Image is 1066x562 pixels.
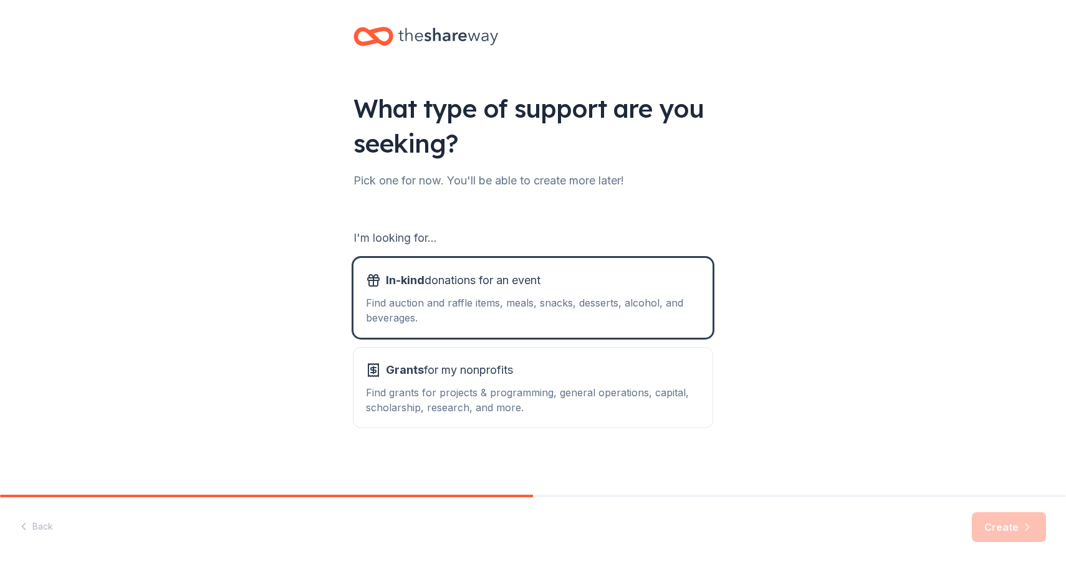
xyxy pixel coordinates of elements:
span: donations for an event [386,270,540,290]
div: I'm looking for... [353,228,713,248]
button: Grantsfor my nonprofitsFind grants for projects & programming, general operations, capital, schol... [353,348,713,427]
span: In-kind [386,274,425,287]
div: Find auction and raffle items, meals, snacks, desserts, alcohol, and beverages. [366,295,700,325]
span: for my nonprofits [386,360,513,380]
div: Find grants for projects & programming, general operations, capital, scholarship, research, and m... [366,385,700,415]
button: In-kinddonations for an eventFind auction and raffle items, meals, snacks, desserts, alcohol, and... [353,258,713,338]
div: What type of support are you seeking? [353,91,713,161]
div: Pick one for now. You'll be able to create more later! [353,171,713,191]
span: Grants [386,363,424,376]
